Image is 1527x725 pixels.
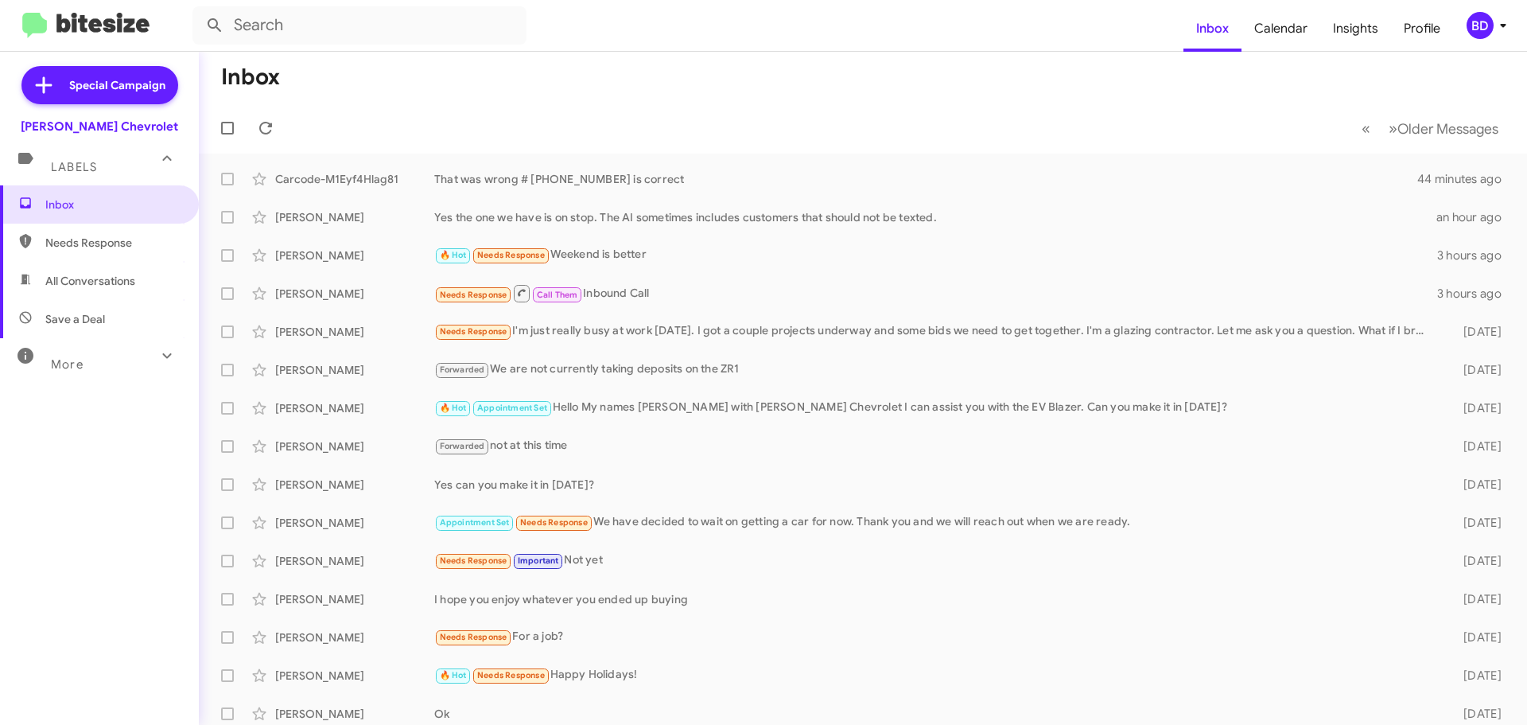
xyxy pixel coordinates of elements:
[1437,248,1514,263] div: 3 hours ago
[275,706,434,722] div: [PERSON_NAME]
[436,363,488,378] span: Forwarded
[275,553,434,569] div: [PERSON_NAME]
[51,357,84,372] span: More
[21,119,178,134] div: [PERSON_NAME] Chevrolet
[518,555,559,566] span: Important
[1438,668,1514,684] div: [DATE]
[434,399,1438,417] div: Hello My names [PERSON_NAME] with [PERSON_NAME] Chevrolet I can assist you with the EV Blazer. Ca...
[434,246,1437,264] div: Weekend is better
[275,362,434,378] div: [PERSON_NAME]
[275,324,434,340] div: [PERSON_NAME]
[275,248,434,263] div: [PERSON_NAME]
[275,591,434,607] div: [PERSON_NAME]
[434,666,1438,684] div: Happy Holidays!
[440,250,467,260] span: 🔥 Hot
[477,250,545,260] span: Needs Response
[440,555,507,566] span: Needs Response
[1438,400,1514,416] div: [DATE]
[1389,119,1397,138] span: »
[21,66,178,104] a: Special Campaign
[434,513,1438,532] div: We have decided to wait on getting a car for now. Thank you and we will reach out when we are ready.
[1438,591,1514,607] div: [DATE]
[1437,286,1514,302] div: 3 hours ago
[275,477,434,493] div: [PERSON_NAME]
[1352,112,1380,145] button: Previous
[275,286,434,302] div: [PERSON_NAME]
[1438,706,1514,722] div: [DATE]
[1438,477,1514,493] div: [DATE]
[1419,171,1514,187] div: 44 minutes ago
[51,160,97,174] span: Labels
[434,322,1438,341] div: I'm just really busy at work [DATE]. I got a couple projects underway and some bids we need to ge...
[434,706,1438,722] div: Ok
[1362,119,1370,138] span: «
[1391,6,1453,52] a: Profile
[1436,209,1514,225] div: an hour ago
[1438,630,1514,645] div: [DATE]
[192,6,526,45] input: Search
[275,209,434,225] div: [PERSON_NAME]
[440,326,507,337] span: Needs Response
[1379,112,1508,145] button: Next
[434,477,1438,493] div: Yes can you make it in [DATE]?
[275,630,434,645] div: [PERSON_NAME]
[45,273,135,289] span: All Conversations
[45,235,181,251] span: Needs Response
[221,64,280,90] h1: Inbox
[275,668,434,684] div: [PERSON_NAME]
[1453,12,1510,39] button: BD
[1397,120,1498,138] span: Older Messages
[69,77,165,93] span: Special Campaign
[1438,515,1514,531] div: [DATE]
[45,311,105,327] span: Save a Deal
[275,515,434,531] div: [PERSON_NAME]
[434,361,1438,379] div: We are not currently taking deposits on the ZR1
[537,290,578,300] span: Call Them
[434,628,1438,646] div: For a job?
[1438,439,1514,454] div: [DATE]
[1438,362,1514,378] div: [DATE]
[434,437,1438,455] div: not at this time
[434,283,1437,303] div: Inbound Call
[275,400,434,416] div: [PERSON_NAME]
[440,403,467,413] span: 🔥 Hot
[434,552,1438,570] div: Not yet
[45,197,181,212] span: Inbox
[275,171,434,187] div: Carcode-M1Eyf4Hlag81
[1320,6,1391,52] a: Insights
[434,209,1436,225] div: Yes the one we have is on stop. The AI sometimes includes customers that should not be texted.
[1438,324,1514,340] div: [DATE]
[1353,112,1508,145] nav: Page navigation example
[440,517,510,528] span: Appointment Set
[477,403,547,413] span: Appointment Set
[1183,6,1241,52] a: Inbox
[1467,12,1494,39] div: BD
[434,591,1438,607] div: I hope you enjoy whatever you ended up buying
[275,439,434,454] div: [PERSON_NAME]
[520,517,588,528] span: Needs Response
[436,439,488,454] span: Forwarded
[477,670,545,680] span: Needs Response
[1438,553,1514,569] div: [DATE]
[440,670,467,680] span: 🔥 Hot
[1241,6,1320,52] a: Calendar
[440,290,507,300] span: Needs Response
[434,171,1419,187] div: That was wrong # [PHONE_NUMBER] is correct
[440,632,507,642] span: Needs Response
